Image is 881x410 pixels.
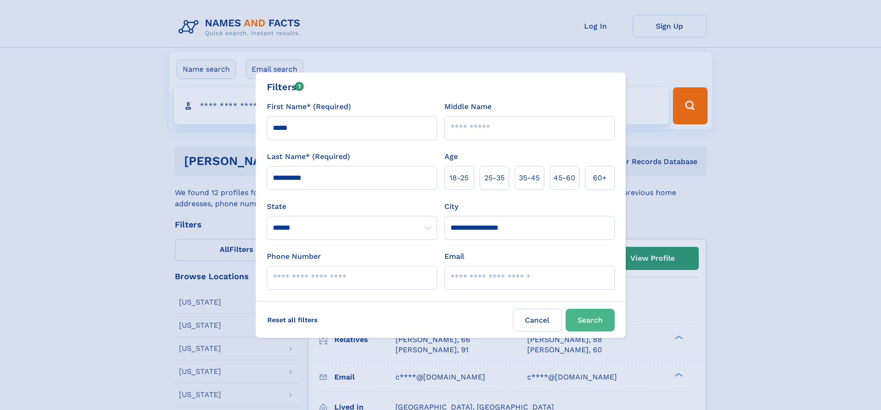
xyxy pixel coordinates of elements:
label: Phone Number [267,251,321,262]
label: First Name* (Required) [267,101,351,112]
span: 35‑45 [519,172,540,184]
label: Reset all filters [261,309,324,331]
label: Email [444,251,464,262]
label: City [444,201,458,212]
span: 60+ [593,172,607,184]
span: 25‑35 [484,172,505,184]
label: Middle Name [444,101,492,112]
label: Age [444,151,458,162]
span: 45‑60 [554,172,575,184]
div: Filters [267,80,304,94]
button: Search [566,309,615,331]
label: Last Name* (Required) [267,151,350,162]
label: State [267,201,437,212]
label: Cancel [513,309,562,331]
span: 18‑25 [450,172,468,184]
